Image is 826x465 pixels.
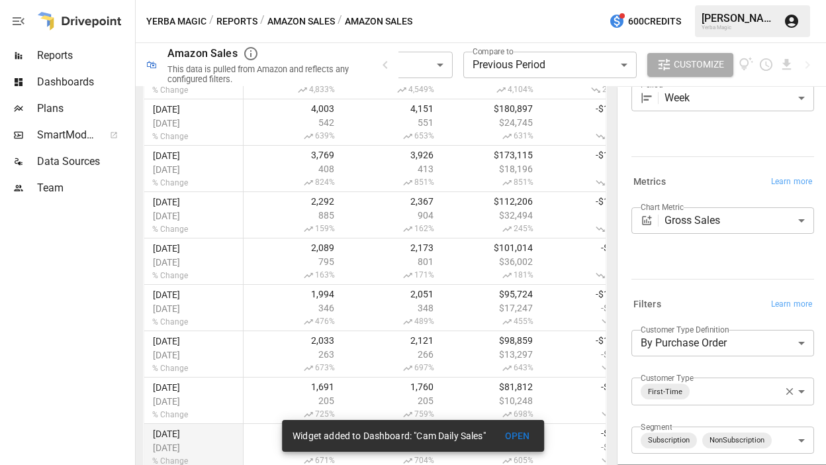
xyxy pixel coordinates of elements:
span: 2,292 [250,196,336,207]
span: 551 [349,117,436,128]
div: Widget added to Dashboard: "Cam Daily Sales" [293,424,486,448]
span: $95,724 [449,289,535,299]
span: % Change [151,410,236,419]
span: 455% [449,317,535,327]
span: 2,173 [349,242,436,253]
span: -$9,664 [548,242,634,253]
span: [DATE] [151,243,236,254]
span: 639% [250,131,336,142]
span: 4,003 [250,103,336,114]
div: Amazon Sales [167,47,238,60]
label: Segment [641,421,672,433]
button: OPEN [496,424,539,448]
button: Schedule report [758,57,774,72]
label: Customer Type Definition [641,324,729,335]
button: Amazon Sales [267,13,335,30]
span: 600 Credits [628,13,681,30]
span: % Change [151,317,236,327]
span: [DATE] [151,164,236,175]
span: 162% [349,224,436,234]
span: -$10,327 [548,289,634,299]
span: $98,859 [449,335,535,346]
span: 2,367 [349,196,436,207]
span: 218 [250,442,336,452]
span: $112,206 [449,196,535,207]
span: % Change [151,132,236,141]
span: 2,015% [548,270,634,281]
div: Gross Sales [665,207,814,234]
span: [DATE] [151,350,236,360]
span: % Change [151,364,236,373]
label: Customer Type [641,372,694,384]
span: 171% [349,270,436,281]
span: Learn more [771,176,812,189]
div: Week [665,85,814,111]
span: -$1,347 [548,349,634,360]
div: [PERSON_NAME] [702,12,776,25]
span: 1,994 [250,289,336,299]
span: [DATE] [151,289,236,300]
div: / [260,13,265,30]
label: Compare to [473,46,514,57]
span: 653% [349,131,436,142]
span: 673% [250,363,336,374]
span: ™ [95,125,104,142]
span: [DATE] [151,396,236,407]
div: / [209,13,214,30]
span: Data Sources [37,154,132,170]
span: 1,944% [548,224,634,234]
span: -$10,802 [548,196,634,207]
span: 4,151 [349,103,436,114]
span: 159% [250,224,336,234]
span: 408 [250,164,336,174]
button: Customize [647,53,733,77]
span: 885 [250,210,336,221]
span: 2,051 [349,289,436,299]
span: First-Time [643,384,688,399]
span: $32,494 [449,210,535,221]
span: -$528 [548,210,634,221]
span: 631% [449,131,535,142]
span: 163% [250,270,336,281]
span: 892% [548,409,634,420]
span: 205 [250,395,336,406]
div: 🛍 [146,58,157,71]
span: 413 [349,164,436,174]
span: -$1,043 [548,442,634,452]
span: 245% [449,224,535,234]
span: SmartModel [37,127,95,143]
span: $10,248 [449,395,535,406]
span: 1,691 [250,382,336,392]
span: Plans [37,101,132,117]
label: Period [641,79,663,90]
span: 2,089 [250,242,336,253]
span: -$9,575 [548,382,634,392]
span: Previous Period [473,58,545,71]
span: [DATE] [151,197,236,207]
span: Subscription [643,433,695,448]
span: 266 [349,349,436,360]
span: 3,769 [250,150,336,160]
span: Reports [37,48,132,64]
span: 1,681 [250,428,336,439]
span: 795 [250,256,336,267]
span: [DATE] [151,429,236,439]
span: $17,247 [449,303,535,313]
span: 7,390% [548,178,634,188]
button: Reports [216,13,257,30]
span: [DATE] [151,257,236,268]
span: 844% [548,363,634,374]
button: Yerba Magic [146,13,206,30]
span: $180,897 [449,103,535,114]
span: % Change [151,85,236,95]
div: This data is pulled from Amazon and reflects any configured filters. [167,64,361,84]
span: [DATE] [151,118,236,129]
span: 4,104% [449,85,535,95]
span: 1,760 [349,382,436,392]
span: % Change [151,271,236,280]
span: [DATE] [151,382,236,393]
span: $18,196 [449,164,535,174]
span: -$18,319 [548,103,634,114]
button: View documentation [739,53,754,77]
span: 698% [449,409,535,420]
